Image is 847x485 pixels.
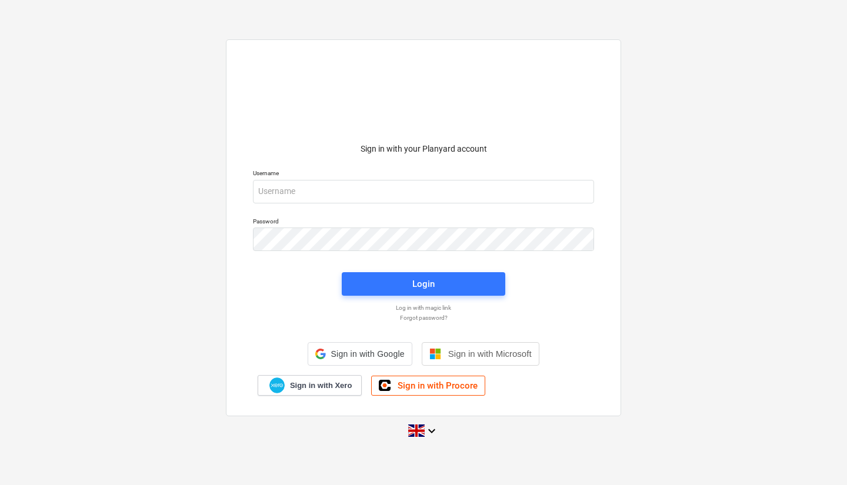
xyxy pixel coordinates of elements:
button: Login [342,272,505,296]
span: Sign in with Xero [290,380,352,391]
span: Sign in with Google [331,349,404,359]
input: Username [253,180,594,203]
p: Username [253,169,594,179]
img: Microsoft logo [429,348,441,360]
a: Forgot password? [247,314,600,322]
p: Sign in with your Planyard account [253,143,594,155]
div: Sign in with Google [308,342,412,366]
a: Sign in with Xero [258,375,362,396]
img: Xero logo [269,377,285,393]
p: Password [253,218,594,228]
span: Sign in with Microsoft [448,349,532,359]
i: keyboard_arrow_down [425,424,439,438]
a: Log in with magic link [247,304,600,312]
a: Sign in with Procore [371,376,485,396]
div: Login [412,276,435,292]
span: Sign in with Procore [398,380,478,391]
